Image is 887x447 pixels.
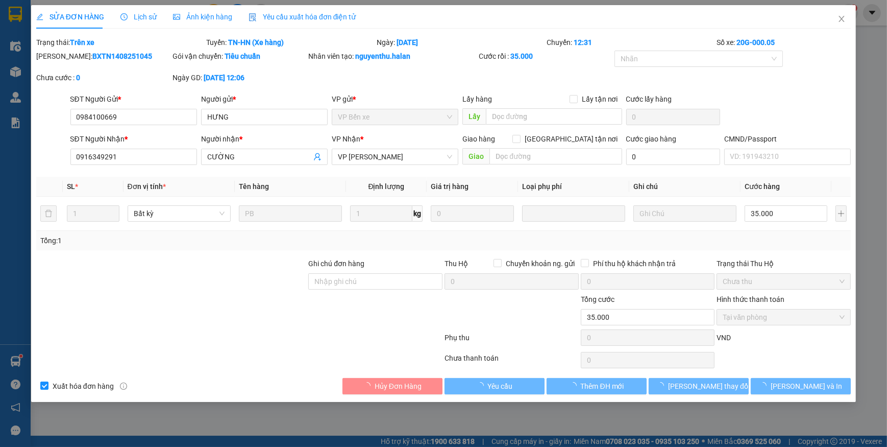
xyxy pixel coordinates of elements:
button: delete [40,205,57,222]
span: loading [477,382,488,389]
span: SL [67,182,75,191]
div: SĐT Người Gửi [70,93,197,105]
div: Chưa thanh toán [443,352,580,370]
button: plus [835,205,847,222]
span: Xuất hóa đơn hàng [48,381,118,392]
span: picture [173,13,180,20]
label: Cước giao hàng [626,135,677,143]
span: Hủy Đơn Hàng [375,381,422,392]
b: Trên xe [70,38,94,46]
span: Yêu cầu [488,381,513,392]
button: Yêu cầu [445,378,545,394]
span: Tại văn phòng [723,310,845,325]
span: Giao [462,148,489,164]
button: Close [827,5,856,34]
input: Ghi chú đơn hàng [308,273,442,290]
input: Dọc đường [489,148,622,164]
span: [PERSON_NAME] thay đổi [668,381,750,392]
div: SĐT Người Nhận [70,133,197,145]
label: Ghi chú đơn hàng [308,260,364,268]
span: close [837,15,846,23]
span: Cước hàng [745,182,780,191]
input: Ghi Chú [633,205,736,222]
span: kg [412,205,423,222]
span: Chưa thu [723,274,845,289]
span: clock-circle [120,13,128,20]
span: Chuyển khoản ng. gửi [502,258,579,269]
input: Cước lấy hàng [626,109,720,125]
th: Loại phụ phí [518,177,629,197]
div: Phụ thu [443,332,580,350]
input: 0 [431,205,513,222]
label: Hình thức thanh toán [717,295,784,303]
span: Lịch sử [120,13,157,21]
span: Thêm ĐH mới [581,381,624,392]
b: [DATE] 12:06 [204,74,245,82]
span: Giao hàng [462,135,495,143]
input: Cước giao hàng [626,149,720,165]
th: Ghi chú [629,177,741,197]
b: TN-HN (Xe hàng) [228,38,284,46]
div: Tuyến: [205,37,375,48]
span: Tổng cước [581,295,614,303]
div: Ngày GD: [173,72,307,83]
div: Người gửi [201,93,328,105]
input: Dọc đường [486,108,622,125]
span: [PERSON_NAME] và In [771,381,842,392]
div: Cước rồi : [479,51,613,62]
button: Hủy Đơn Hàng [342,378,442,394]
span: edit [36,13,43,20]
b: 12:31 [574,38,592,46]
button: Thêm ĐH mới [547,378,647,394]
div: Trạng thái Thu Hộ [717,258,851,269]
div: Trạng thái: [35,37,205,48]
span: VP Bến xe [338,109,452,125]
span: Yêu cầu xuất hóa đơn điện tử [249,13,356,21]
span: loading [363,382,375,389]
div: Gói vận chuyển: [173,51,307,62]
div: VP gửi [332,93,458,105]
span: loading [570,382,581,389]
b: Tiêu chuẩn [225,52,261,60]
span: Phí thu hộ khách nhận trả [589,258,680,269]
span: SỬA ĐƠN HÀNG [36,13,104,21]
span: Giá trị hàng [431,182,469,191]
span: user-add [313,153,322,161]
div: Tổng: 1 [40,235,343,246]
span: [GEOGRAPHIC_DATA] tận nơi [521,133,622,145]
span: info-circle [120,383,127,390]
b: 0 [76,74,80,82]
span: loading [657,382,668,389]
span: Thu Hộ [445,260,468,268]
input: VD: Bàn, Ghế [239,205,342,222]
span: VP Võ Chí Công [338,149,452,164]
span: loading [759,382,771,389]
img: icon [249,13,257,21]
div: Chuyến: [546,37,716,48]
div: Ngày: [376,37,546,48]
span: Bất kỳ [134,206,225,221]
div: Số xe: [716,37,852,48]
b: 20G-000.05 [736,38,775,46]
span: Ảnh kiện hàng [173,13,232,21]
span: Tên hàng [239,182,269,191]
b: [DATE] [397,38,418,46]
span: VP Nhận [332,135,360,143]
button: [PERSON_NAME] thay đổi [649,378,749,394]
div: Người nhận [201,133,328,145]
span: VND [717,334,731,342]
button: [PERSON_NAME] và In [751,378,851,394]
div: [PERSON_NAME]: [36,51,170,62]
span: Định lượng [368,182,404,191]
label: Cước lấy hàng [626,95,672,103]
div: Nhân viên tạo: [308,51,476,62]
b: 35.000 [510,52,533,60]
b: BXTN1408251045 [92,52,152,60]
span: Lấy [462,108,486,125]
span: Lấy hàng [462,95,492,103]
b: nguyenthu.halan [355,52,410,60]
div: CMND/Passport [724,133,851,145]
span: Lấy tận nơi [578,93,622,105]
span: Đơn vị tính [128,182,166,191]
div: Chưa cước : [36,72,170,83]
